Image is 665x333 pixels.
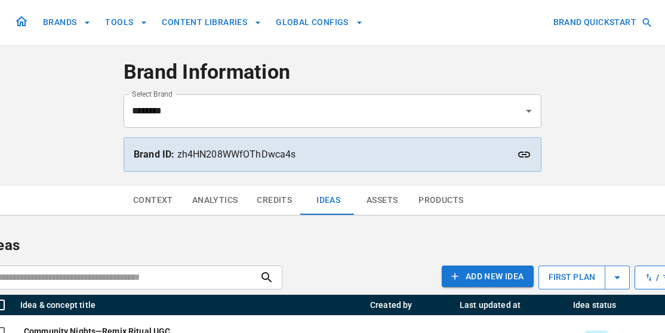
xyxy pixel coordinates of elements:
[549,11,655,33] button: BRAND QUICKSTART
[370,300,412,310] div: Created by
[100,11,152,33] button: TOOLS
[134,149,174,160] strong: Brand ID:
[539,264,605,291] p: first plan
[124,60,541,85] h4: Brand Information
[355,302,361,308] button: Menu
[132,89,173,99] label: Select Brand
[38,11,96,33] button: BRANDS
[521,103,537,119] button: Open
[460,300,521,310] div: Last updated at
[558,302,564,308] button: Menu
[355,186,409,215] button: Assets
[301,186,355,215] button: Ideas
[442,266,534,288] button: Add NEW IDEA
[445,302,451,308] button: Menu
[538,266,630,289] button: first plan
[134,147,531,162] p: zh4HN208WWfOThDwca4s
[271,11,368,33] button: GLOBAL CONFIGS
[124,186,183,215] button: Context
[157,11,266,33] button: CONTENT LIBRARIES
[183,186,248,215] button: Analytics
[247,186,301,215] button: Credits
[442,266,534,289] a: Add NEW IDEA
[409,186,473,215] button: Products
[573,300,617,310] div: Idea status
[20,300,96,310] div: Idea & concept title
